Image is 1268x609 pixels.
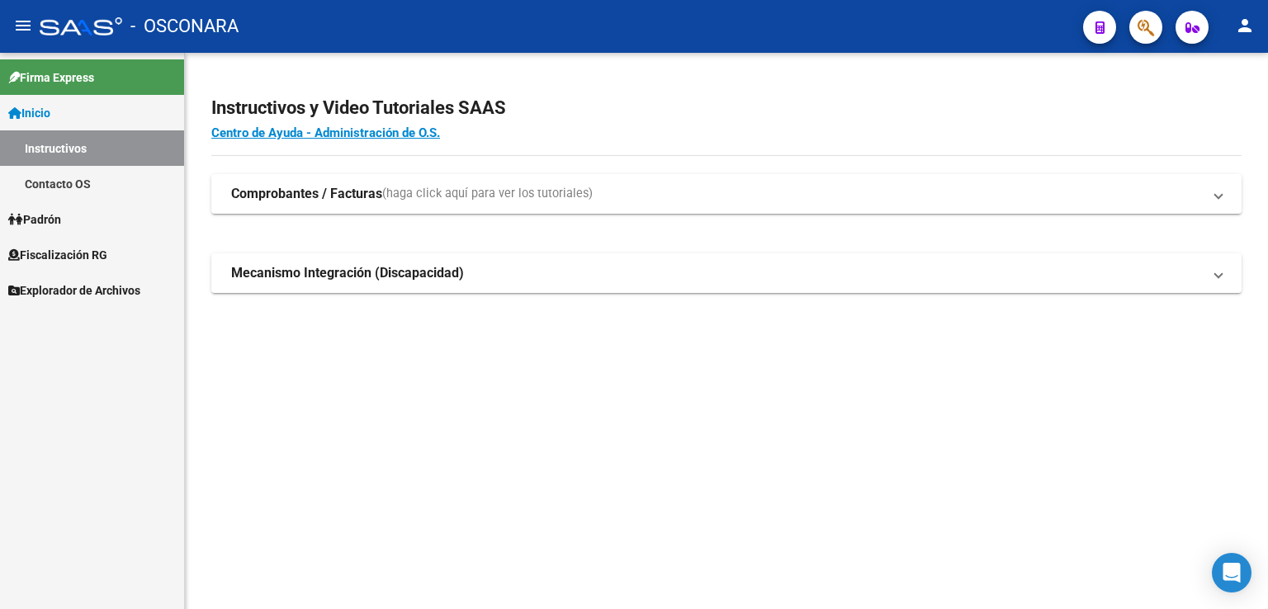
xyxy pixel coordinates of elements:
h2: Instructivos y Video Tutoriales SAAS [211,92,1242,124]
div: Open Intercom Messenger [1212,553,1251,592]
mat-icon: menu [13,16,33,35]
mat-icon: person [1235,16,1255,35]
strong: Comprobantes / Facturas [231,185,382,203]
span: - OSCONARA [130,8,239,45]
strong: Mecanismo Integración (Discapacidad) [231,264,464,282]
a: Centro de Ayuda - Administración de O.S. [211,125,440,140]
mat-expansion-panel-header: Comprobantes / Facturas(haga click aquí para ver los tutoriales) [211,174,1242,214]
span: Padrón [8,210,61,229]
span: Inicio [8,104,50,122]
span: Firma Express [8,68,94,87]
span: (haga click aquí para ver los tutoriales) [382,185,593,203]
span: Explorador de Archivos [8,281,140,300]
span: Fiscalización RG [8,246,107,264]
mat-expansion-panel-header: Mecanismo Integración (Discapacidad) [211,253,1242,293]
